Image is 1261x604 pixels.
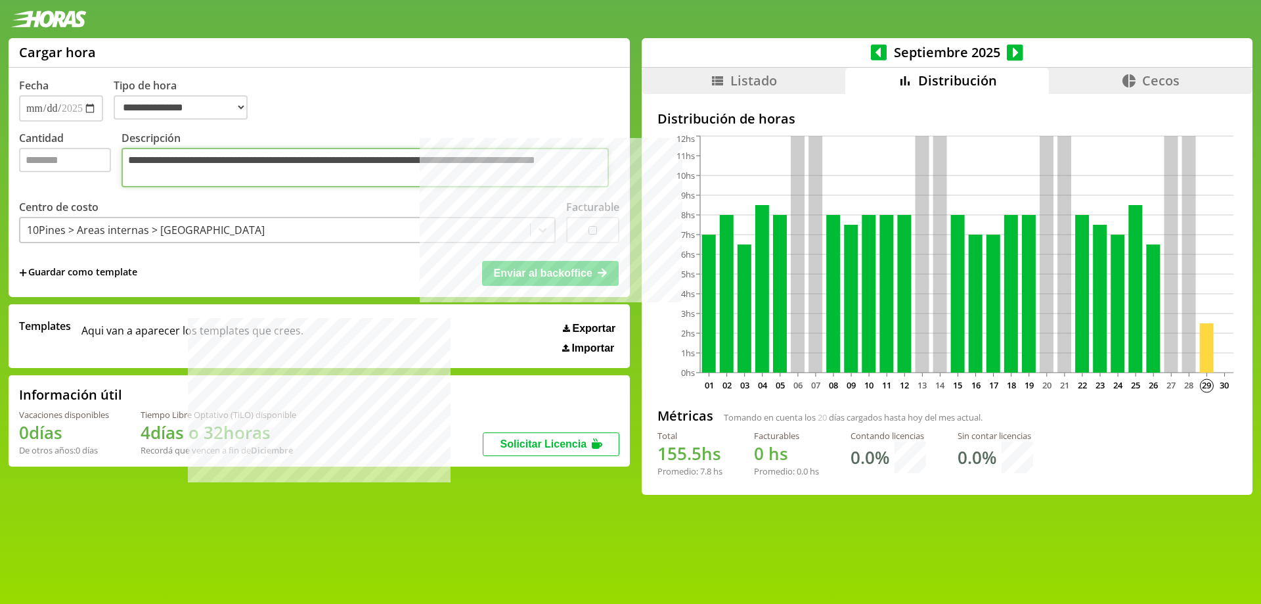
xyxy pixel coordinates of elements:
span: +Guardar como template [19,266,137,280]
img: logotipo [11,11,87,28]
text: 27 [1166,379,1176,391]
label: Descripción [122,131,619,191]
div: Recordá que vencen a fin de [141,444,296,456]
tspan: 9hs [681,189,695,201]
tspan: 11hs [676,150,695,162]
span: 155.5 [657,442,701,465]
h1: 4 días o 32 horas [141,421,296,444]
h1: hs [754,442,819,465]
h1: 0 días [19,421,109,444]
text: 10 [864,379,874,391]
button: Solicitar Licencia [483,432,619,456]
text: 20 [1042,379,1051,391]
text: 04 [758,379,768,391]
text: 25 [1131,379,1140,391]
span: Cecos [1142,72,1180,89]
text: 08 [829,379,838,391]
span: 20 [818,411,827,423]
h2: Información útil [19,386,122,404]
text: 17 [988,379,998,391]
tspan: 6hs [681,248,695,260]
h1: hs [657,442,722,465]
input: Cantidad [19,148,111,172]
text: 03 [740,379,749,391]
div: Tiempo Libre Optativo (TiLO) disponible [141,409,296,421]
text: 29 [1202,379,1211,391]
text: 13 [918,379,927,391]
button: Enviar al backoffice [482,261,619,286]
label: Cantidad [19,131,122,191]
text: 07 [811,379,820,391]
tspan: 5hs [681,268,695,280]
div: Total [657,430,722,442]
tspan: 0hs [681,367,695,379]
text: 18 [1007,379,1016,391]
select: Tipo de hora [114,95,248,120]
div: De otros años: 0 días [19,444,109,456]
span: Enviar al backoffice [494,267,592,279]
tspan: 4hs [681,288,695,300]
div: Promedio: hs [754,465,819,477]
text: 30 [1220,379,1229,391]
span: Importar [571,342,614,354]
span: Tomando en cuenta los días cargados hasta hoy del mes actual. [724,411,983,423]
text: 21 [1060,379,1069,391]
h1: Cargar hora [19,43,96,61]
tspan: 8hs [681,209,695,221]
span: 7.8 [700,465,711,477]
text: 15 [953,379,962,391]
tspan: 1hs [681,347,695,359]
text: 26 [1149,379,1158,391]
text: 16 [971,379,980,391]
tspan: 2hs [681,327,695,339]
label: Fecha [19,78,49,93]
text: 01 [704,379,713,391]
div: Sin contar licencias [958,430,1033,442]
text: 19 [1025,379,1034,391]
span: 0 [754,442,764,465]
span: Distribución [918,72,997,89]
text: 02 [722,379,731,391]
div: 10Pines > Areas internas > [GEOGRAPHIC_DATA] [27,223,265,237]
label: Centro de costo [19,200,99,214]
h1: 0.0 % [851,446,889,469]
span: Templates [19,319,71,333]
span: 0.0 [797,465,808,477]
text: 11 [882,379,891,391]
h2: Métricas [657,407,713,425]
text: 22 [1078,379,1087,391]
div: Promedio: hs [657,465,722,477]
text: 09 [847,379,856,391]
span: Septiembre 2025 [887,43,1007,61]
tspan: 7hs [681,229,695,241]
tspan: 10hs [676,170,695,181]
label: Tipo de hora [114,78,258,122]
span: Aqui van a aparecer los templates que crees. [81,319,303,354]
textarea: Descripción [122,148,609,187]
button: Exportar [559,322,619,335]
span: Solicitar Licencia [500,438,586,450]
span: + [19,266,27,280]
label: Facturable [566,200,619,214]
span: Listado [730,72,777,89]
text: 23 [1095,379,1105,391]
text: 14 [935,379,945,391]
div: Vacaciones disponibles [19,409,109,421]
text: 28 [1184,379,1193,391]
div: Facturables [754,430,819,442]
text: 05 [776,379,785,391]
tspan: 12hs [676,133,695,145]
text: 06 [793,379,803,391]
tspan: 3hs [681,308,695,319]
b: Diciembre [251,444,293,456]
span: Exportar [573,323,616,335]
text: 12 [900,379,909,391]
h1: 0.0 % [958,446,996,469]
text: 24 [1113,379,1123,391]
h2: Distribución de horas [657,110,1237,128]
div: Contando licencias [851,430,926,442]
